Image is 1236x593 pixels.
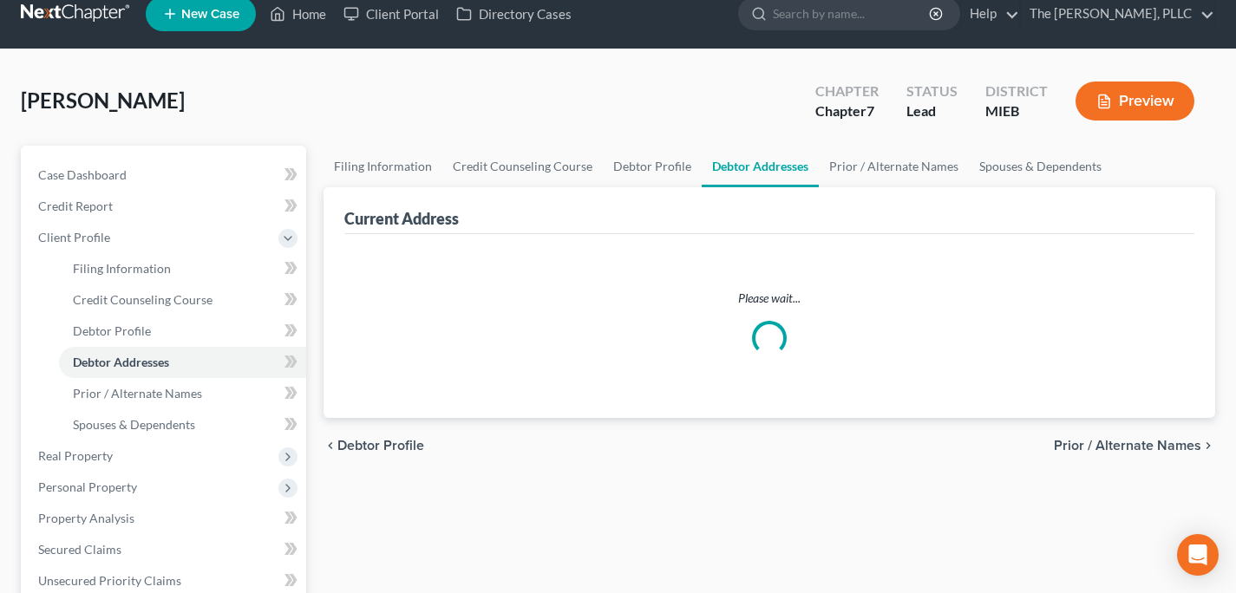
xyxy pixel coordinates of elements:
span: Secured Claims [38,542,121,557]
div: MIEB [985,101,1048,121]
a: Prior / Alternate Names [59,378,306,409]
a: Debtor Profile [59,316,306,347]
span: Case Dashboard [38,167,127,182]
button: chevron_left Debtor Profile [324,439,424,453]
div: Chapter [815,101,879,121]
a: Credit Counseling Course [442,146,603,187]
a: Property Analysis [24,503,306,534]
span: Debtor Addresses [73,355,169,369]
span: 7 [867,102,874,119]
span: Real Property [38,448,113,463]
span: Credit Report [38,199,113,213]
span: Prior / Alternate Names [1054,439,1201,453]
span: Filing Information [73,261,171,276]
a: Debtor Profile [603,146,702,187]
a: Case Dashboard [24,160,306,191]
p: Please wait... [358,290,1180,307]
a: Filing Information [59,253,306,284]
a: Credit Counseling Course [59,284,306,316]
span: Unsecured Priority Claims [38,573,181,588]
div: Lead [906,101,958,121]
a: Secured Claims [24,534,306,565]
a: Spouses & Dependents [969,146,1112,187]
span: Debtor Profile [73,323,151,338]
span: [PERSON_NAME] [21,88,185,113]
a: Credit Report [24,191,306,222]
span: Debtor Profile [337,439,424,453]
div: Status [906,81,958,101]
span: Personal Property [38,479,137,494]
span: Spouses & Dependents [73,417,195,432]
i: chevron_right [1201,439,1215,453]
a: Prior / Alternate Names [819,146,969,187]
div: Open Intercom Messenger [1177,534,1219,576]
div: Current Address [344,208,459,229]
div: District [985,81,1048,101]
span: Prior / Alternate Names [73,386,202,401]
div: Chapter [815,81,879,101]
span: Credit Counseling Course [73,292,213,307]
span: New Case [181,8,239,21]
button: Preview [1076,81,1194,121]
a: Debtor Addresses [702,146,819,187]
button: Prior / Alternate Names chevron_right [1054,439,1215,453]
a: Filing Information [324,146,442,187]
span: Property Analysis [38,511,134,525]
i: chevron_left [324,439,337,453]
a: Debtor Addresses [59,347,306,378]
span: Client Profile [38,230,110,244]
a: Spouses & Dependents [59,409,306,440]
